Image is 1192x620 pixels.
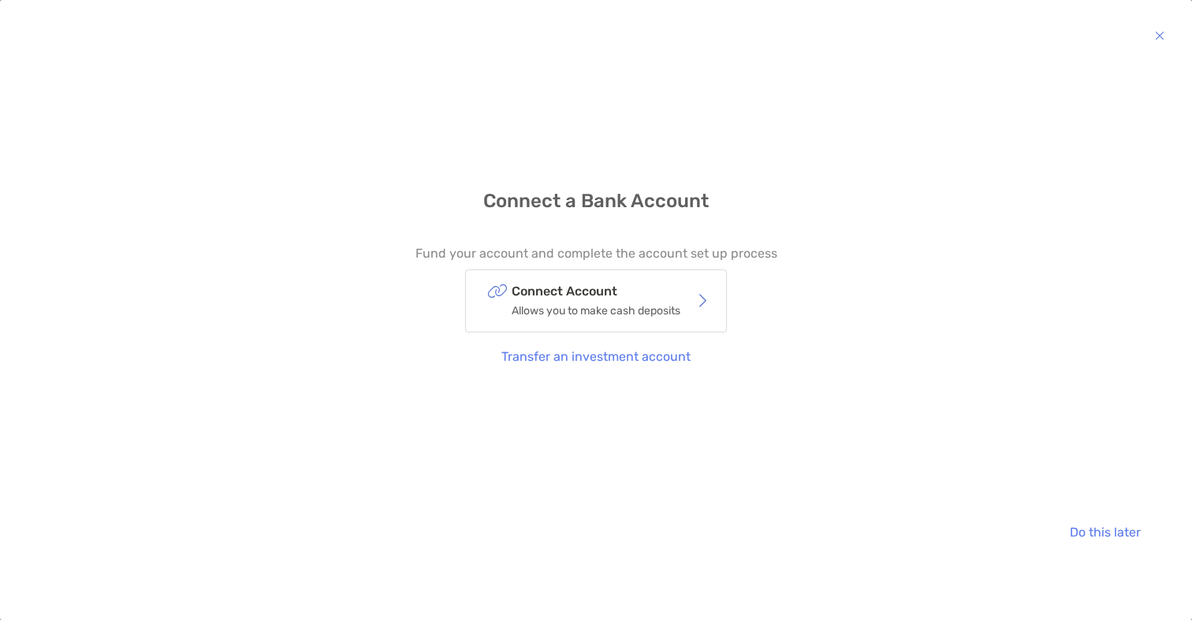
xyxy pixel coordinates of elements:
[490,339,703,373] button: Transfer an investment account
[512,301,680,321] p: Allows you to make cash deposits
[512,281,680,301] p: Connect Account
[415,243,777,263] p: Fund your account and complete the account set up process
[1155,26,1164,45] img: button icon
[465,269,727,332] button: Connect AccountAllows you to make cash deposits
[1057,514,1153,549] button: Do this later
[483,190,709,213] h4: Connect a Bank Account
